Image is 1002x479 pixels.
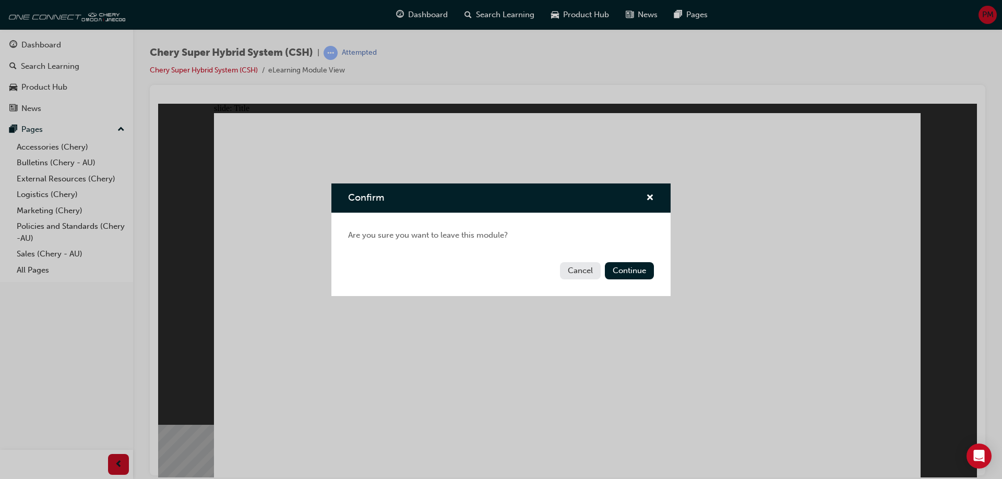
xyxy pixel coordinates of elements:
[646,194,654,203] span: cross-icon
[605,262,654,279] button: Continue
[646,192,654,205] button: cross-icon
[348,192,384,203] span: Confirm
[560,262,601,279] button: Cancel
[331,213,671,258] div: Are you sure you want to leave this module?
[967,444,992,469] div: Open Intercom Messenger
[331,183,671,296] div: Confirm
